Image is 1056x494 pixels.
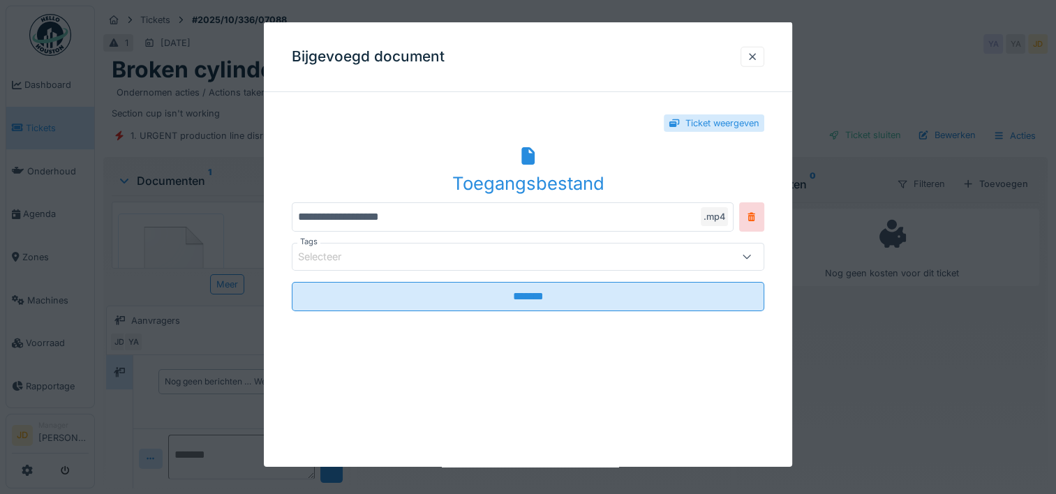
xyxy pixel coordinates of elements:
div: Toegangsbestand [292,170,764,196]
h3: Bijgevoegd document [292,48,445,66]
div: .mp4 [701,207,728,226]
div: Selecteer [298,249,361,264]
div: Ticket weergeven [685,117,759,130]
label: Tags [297,236,320,248]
